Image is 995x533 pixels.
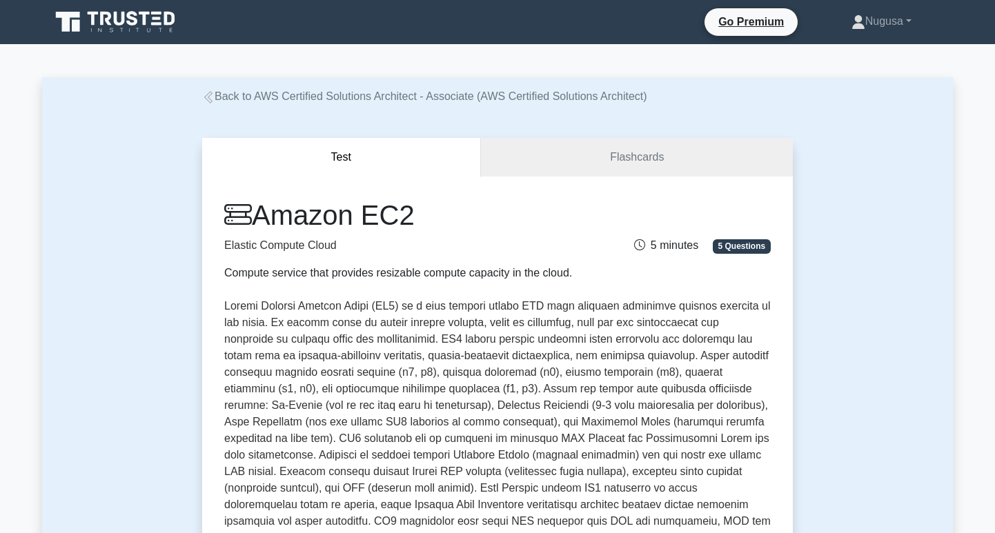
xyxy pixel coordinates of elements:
[713,239,771,253] span: 5 Questions
[634,239,698,251] span: 5 minutes
[481,138,793,177] a: Flashcards
[818,8,945,35] a: Nugusa
[224,265,583,281] div: Compute service that provides resizable compute capacity in the cloud.
[224,199,583,232] h1: Amazon EC2
[224,237,583,254] p: Elastic Compute Cloud
[202,90,647,102] a: Back to AWS Certified Solutions Architect - Associate (AWS Certified Solutions Architect)
[202,138,481,177] button: Test
[710,13,792,30] a: Go Premium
